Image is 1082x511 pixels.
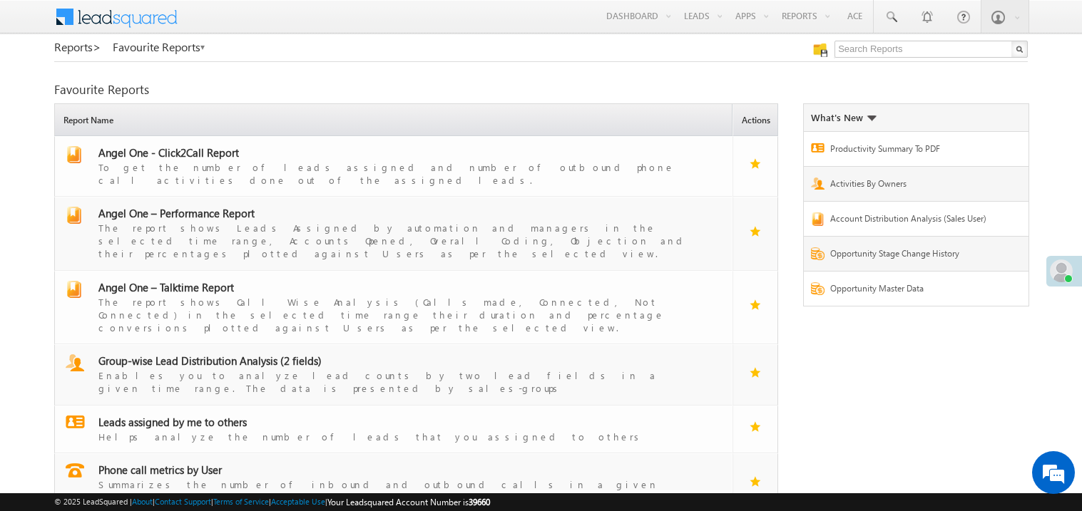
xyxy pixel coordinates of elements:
[66,146,83,163] img: report
[98,160,706,187] div: To get the number of leads assigned and number of outbound phone call activities done out of the ...
[132,497,153,506] a: About
[62,281,726,334] a: report Angel One – Talktime ReportThe report shows Call Wise Analysis (Calls made, Connected, Not...
[98,353,322,368] span: Group-wise Lead Distribution Analysis (2 fields)
[835,41,1028,58] input: Search Reports
[830,247,997,264] a: Opportunity Stage Change History
[737,106,777,135] span: Actions
[66,281,83,298] img: report
[58,106,732,135] span: Report Name
[830,282,997,299] a: Opportunity Master Data
[54,41,101,53] a: Reports>
[811,247,825,260] img: Report
[66,207,83,224] img: report
[98,415,247,429] span: Leads assigned by me to others
[66,415,85,428] img: report
[62,207,726,260] a: report Angel One – Performance ReportThe report shows Leads Assigned by automation and managers i...
[811,143,825,153] img: Report
[98,429,706,443] div: Helps analyze the number of leads that you assigned to others
[811,212,825,226] img: Report
[98,463,222,477] span: Phone call metrics by User
[62,415,726,443] a: report Leads assigned by me to othersHelps analyze the number of leads that you assigned to others
[213,497,269,506] a: Terms of Service
[113,41,206,53] a: Favourite Reports
[98,368,706,395] div: Enables you to analyze lead counts by two lead fields in a given time range. The data is presente...
[98,280,234,294] span: Angel One – Talktime Report
[54,495,490,509] span: © 2025 LeadSquared | | | | |
[54,83,1028,96] div: Favourite Reports
[813,43,827,57] img: Manage all your saved reports!
[271,497,325,506] a: Acceptable Use
[811,177,825,190] img: Report
[867,115,877,121] img: What's new
[98,477,706,504] div: Summarizes the number of inbound and outbound calls in a given timeperiod by users
[98,294,706,334] div: The report shows Call Wise Analysis (Calls made, Connected, Not Connected) in the selected time r...
[830,143,997,159] a: Productivity Summary To PDF
[62,354,726,395] a: report Group-wise Lead Distribution Analysis (2 fields)Enables you to analyze lead counts by two ...
[66,354,84,371] img: report
[155,497,211,506] a: Contact Support
[830,177,997,194] a: Activities By Owners
[811,111,877,124] div: What's New
[62,463,726,504] a: report Phone call metrics by UserSummarizes the number of inbound and outbound calls in a given t...
[93,38,101,55] span: >
[327,497,490,507] span: Your Leadsquared Account Number is
[469,497,490,507] span: 39660
[98,206,255,220] span: Angel One – Performance Report
[98,145,239,160] span: Angel One - Click2Call Report
[66,463,84,478] img: report
[62,146,726,187] a: report Angel One - Click2Call ReportTo get the number of leads assigned and number of outbound ph...
[811,282,825,295] img: Report
[98,220,706,260] div: The report shows Leads Assigned by automation and managers in the selected time range, Accounts O...
[830,212,997,229] a: Account Distribution Analysis (Sales User)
